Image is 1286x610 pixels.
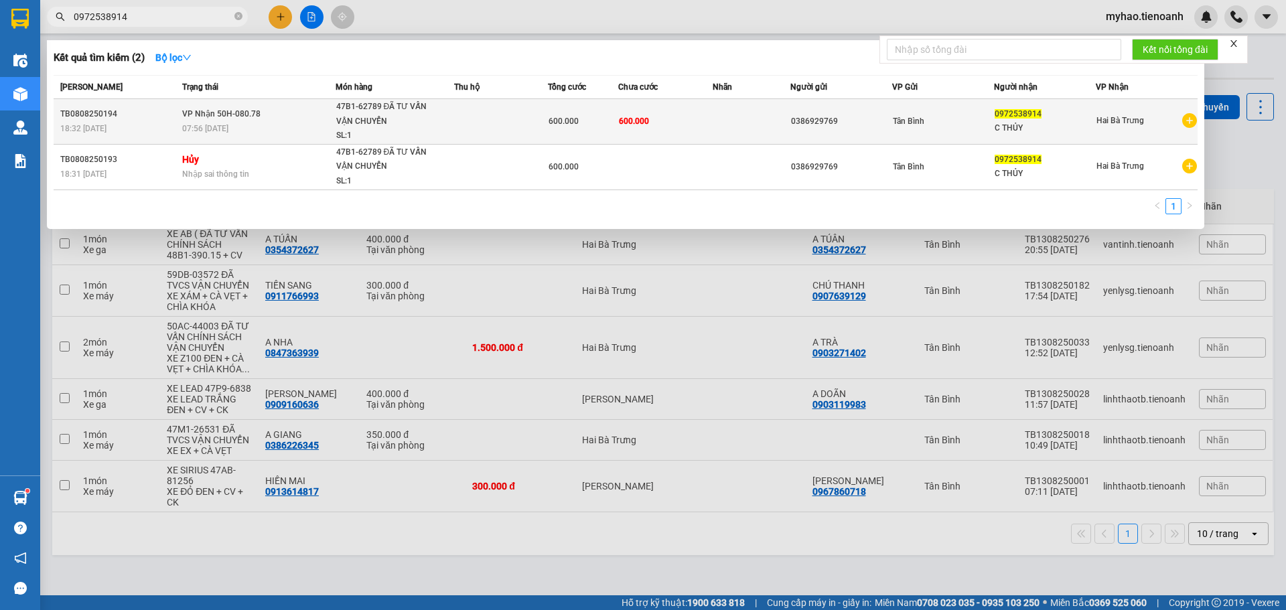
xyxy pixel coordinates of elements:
[60,82,123,92] span: [PERSON_NAME]
[618,82,658,92] span: Chưa cước
[790,82,827,92] span: Người gửi
[60,124,106,133] span: 18:32 [DATE]
[995,121,1095,135] div: C THỦY
[549,117,579,126] span: 600.000
[13,121,27,135] img: warehouse-icon
[11,9,29,29] img: logo-vxr
[454,82,480,92] span: Thu hộ
[336,100,437,129] div: 47B1-62789 ĐÃ TƯ VẤN VẬN CHUYỂN
[155,52,192,63] strong: Bộ lọc
[1096,82,1129,92] span: VP Nhận
[336,82,372,92] span: Món hàng
[56,12,65,21] span: search
[182,109,261,119] span: VP Nhận 50H-080.78
[336,145,437,174] div: 47B1-62789 ĐÃ TƯ VẤN VẬN CHUYỂN
[182,53,192,62] span: down
[1165,198,1182,214] li: 1
[1153,202,1161,210] span: left
[14,552,27,564] span: notification
[1229,39,1238,48] span: close
[60,153,178,167] div: TB0808250193
[548,82,586,92] span: Tổng cước
[791,115,891,129] div: 0386929769
[1186,202,1194,210] span: right
[713,82,732,92] span: Nhãn
[893,162,924,171] span: Tân Bình
[145,47,202,68] button: Bộ lọcdown
[1096,161,1144,171] span: Hai Bà Trưng
[1182,198,1198,214] button: right
[1182,113,1197,128] span: plus-circle
[182,169,249,179] span: Nhập sai thông tin
[995,155,1042,164] span: 0972538914
[182,154,199,165] strong: Hủy
[25,489,29,493] sup: 1
[336,174,437,189] div: SL: 1
[1182,198,1198,214] li: Next Page
[791,160,891,174] div: 0386929769
[13,491,27,505] img: warehouse-icon
[549,162,579,171] span: 600.000
[14,522,27,534] span: question-circle
[74,9,232,24] input: Tìm tên, số ĐT hoặc mã đơn
[1132,39,1218,60] button: Kết nối tổng đài
[1166,199,1181,214] a: 1
[182,82,218,92] span: Trạng thái
[336,129,437,143] div: SL: 1
[1096,116,1144,125] span: Hai Bà Trưng
[182,124,228,133] span: 07:56 [DATE]
[13,87,27,101] img: warehouse-icon
[1143,42,1208,57] span: Kết nối tổng đài
[13,54,27,68] img: warehouse-icon
[1149,198,1165,214] li: Previous Page
[60,169,106,179] span: 18:31 [DATE]
[994,82,1038,92] span: Người nhận
[1149,198,1165,214] button: left
[995,109,1042,119] span: 0972538914
[13,154,27,168] img: solution-icon
[887,39,1121,60] input: Nhập số tổng đài
[234,12,242,20] span: close-circle
[995,167,1095,181] div: C THỦY
[14,582,27,595] span: message
[893,117,924,126] span: Tân Bình
[54,51,145,65] h3: Kết quả tìm kiếm ( 2 )
[60,107,178,121] div: TB0808250194
[892,82,918,92] span: VP Gửi
[234,11,242,23] span: close-circle
[619,117,649,126] span: 600.000
[1182,159,1197,173] span: plus-circle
